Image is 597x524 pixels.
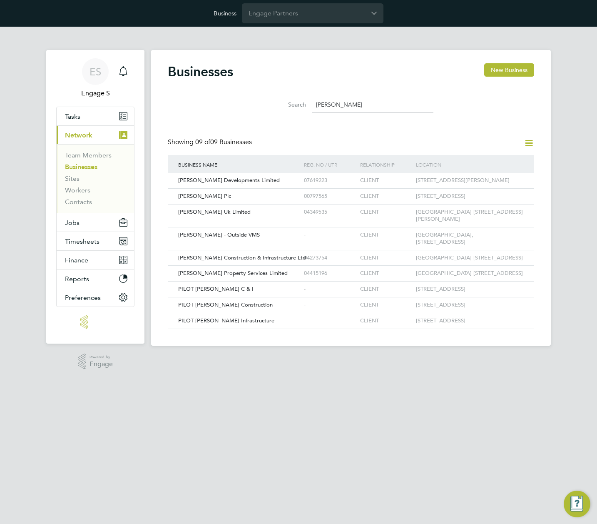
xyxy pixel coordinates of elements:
div: CLIENT [358,266,414,281]
div: CLIENT [358,313,414,329]
button: Reports [57,269,134,288]
div: 04349535 [302,205,358,220]
div: CLIENT [358,250,414,266]
div: 00797565 [302,189,358,204]
span: [PERSON_NAME] Uk Limited [178,208,251,215]
a: PILOT [PERSON_NAME] C & I-CLIENT[STREET_ADDRESS] [176,281,526,288]
a: [PERSON_NAME] Plc00797565CLIENT[STREET_ADDRESS] [176,188,526,195]
div: CLIENT [358,297,414,313]
div: - [302,297,358,313]
a: [PERSON_NAME] Developments Limited07619223CLIENT[STREET_ADDRESS][PERSON_NAME] [176,172,526,180]
img: engage-logo-retina.png [80,315,110,329]
div: [STREET_ADDRESS] [414,313,526,329]
span: [PERSON_NAME] Developments Limited [178,177,280,184]
span: Jobs [65,219,80,227]
input: Business name or registration number [312,97,433,113]
span: ES [90,66,101,77]
span: Tasks [65,112,80,120]
h2: Businesses [168,63,233,80]
div: [STREET_ADDRESS][PERSON_NAME] [414,173,526,188]
div: [STREET_ADDRESS] [414,282,526,297]
a: [PERSON_NAME] Property Services Limited04415196CLIENT[GEOGRAPHIC_DATA] [STREET_ADDRESS] [176,265,526,272]
span: Powered by [90,354,113,361]
a: [PERSON_NAME] Construction & Infrastructure Ltd04273754CLIENT[GEOGRAPHIC_DATA] [STREET_ADDRESS] [176,250,526,257]
div: Showing [168,138,254,147]
span: Reports [65,275,89,283]
div: [GEOGRAPHIC_DATA] [STREET_ADDRESS] [414,250,526,266]
span: [PERSON_NAME] Construction & Infrastructure Ltd [178,254,306,261]
a: Go to home page [56,315,134,329]
a: Contacts [65,198,92,206]
div: - [302,313,358,329]
div: 04415196 [302,266,358,281]
span: [PERSON_NAME] - Outside VMS [178,231,260,238]
nav: Main navigation [46,50,144,344]
span: PILOT [PERSON_NAME] Infrastructure [178,317,274,324]
a: Sites [65,175,80,182]
div: CLIENT [358,227,414,243]
div: Network [57,144,134,213]
span: Timesheets [65,237,99,245]
a: [PERSON_NAME] Uk Limited04349535CLIENT[GEOGRAPHIC_DATA] [STREET_ADDRESS][PERSON_NAME] [176,204,526,211]
div: [GEOGRAPHIC_DATA] [STREET_ADDRESS] [414,266,526,281]
a: PILOT [PERSON_NAME] Infrastructure-CLIENT[STREET_ADDRESS] [176,313,526,320]
span: Engage [90,361,113,368]
span: PILOT [PERSON_NAME] Construction [178,301,273,308]
a: Team Members [65,151,112,159]
span: PILOT [PERSON_NAME] C & I [178,285,254,292]
span: Engage S [56,88,134,98]
button: Engage Resource Center [564,491,590,517]
a: Powered byEngage [78,354,113,369]
span: Preferences [65,294,101,302]
div: - [302,227,358,243]
div: [GEOGRAPHIC_DATA], [STREET_ADDRESS] [414,227,526,250]
div: CLIENT [358,189,414,204]
span: Finance [65,256,88,264]
a: Tasks [57,107,134,125]
label: Business [214,10,236,17]
a: Workers [65,186,90,194]
a: [PERSON_NAME] - Outside VMS-CLIENT[GEOGRAPHIC_DATA], [STREET_ADDRESS] [176,227,526,234]
a: PILOT [PERSON_NAME] Construction-CLIENT[STREET_ADDRESS] [176,297,526,304]
div: [GEOGRAPHIC_DATA] [STREET_ADDRESS][PERSON_NAME] [414,205,526,227]
button: Timesheets [57,232,134,250]
div: [STREET_ADDRESS] [414,189,526,204]
span: [PERSON_NAME] Property Services Limited [178,269,288,277]
div: CLIENT [358,173,414,188]
span: 09 Businesses [195,138,252,146]
button: Network [57,126,134,144]
div: Reg. No / UTR [302,155,358,174]
div: - [302,282,358,297]
div: CLIENT [358,282,414,297]
a: Businesses [65,163,97,171]
div: CLIENT [358,205,414,220]
div: [STREET_ADDRESS] [414,297,526,313]
div: 04273754 [302,250,358,266]
button: New Business [484,63,534,77]
div: 07619223 [302,173,358,188]
div: Relationship [358,155,414,174]
button: Finance [57,251,134,269]
span: [PERSON_NAME] Plc [178,192,231,200]
label: Search [269,101,306,108]
button: Jobs [57,213,134,232]
span: Network [65,131,92,139]
button: Preferences [57,288,134,307]
a: ESEngage S [56,58,134,98]
div: Business Name [176,155,302,174]
span: 09 of [195,138,210,146]
div: Location [414,155,526,174]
